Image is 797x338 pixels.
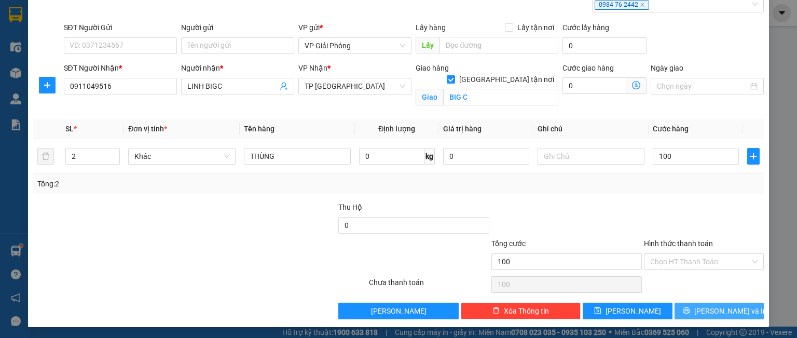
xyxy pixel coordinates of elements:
div: Người nhận [181,62,294,74]
div: SĐT Người Gửi [64,22,177,33]
label: Cước lấy hàng [562,23,609,32]
span: Lấy tận nơi [513,22,558,33]
span: SL [65,125,74,133]
span: plus [39,81,55,89]
span: dollar-circle [632,81,640,89]
strong: PHIẾU BIÊN NHẬN [29,69,86,91]
span: Giao [416,89,443,105]
span: Giá trị hàng [443,125,482,133]
label: Cước giao hàng [562,64,614,72]
label: Ngày giao [651,64,683,72]
span: Lấy hàng [416,23,446,32]
div: Tổng: 2 [37,178,308,190]
span: save [594,307,601,315]
button: deleteXóa Thông tin [461,303,581,319]
th: Ghi chú [533,119,649,139]
input: Cước giao hàng [562,77,626,94]
span: Tổng cước [491,239,526,248]
input: Ghi Chú [538,148,644,165]
span: kg [424,148,435,165]
span: close [640,2,645,7]
span: Tên hàng [244,125,274,133]
span: [PERSON_NAME] [371,305,427,317]
button: delete [37,148,54,165]
div: Người gửi [181,22,294,33]
span: [PERSON_NAME] và In [694,305,767,317]
span: Lấy [416,37,439,53]
span: 0984 76 2442 [595,1,649,10]
button: [PERSON_NAME] [338,303,458,319]
span: SĐT XE 0867 585 938 [30,44,85,66]
span: [PERSON_NAME] [606,305,661,317]
input: Ngày giao [657,80,748,92]
button: plus [747,148,760,165]
strong: CHUYỂN PHÁT NHANH ĐÔNG LÝ [24,8,90,42]
span: Giao hàng [416,64,449,72]
button: printer[PERSON_NAME] và In [675,303,764,319]
span: GP1408250290 [92,53,154,64]
input: VD: Bàn, Ghế [244,148,351,165]
input: 0 [443,148,529,165]
input: Cước lấy hàng [562,37,647,54]
span: VP Nhận [298,64,327,72]
span: plus [748,152,759,160]
span: printer [683,307,690,315]
span: user-add [280,82,288,90]
div: SĐT Người Nhận [64,62,177,74]
div: Chưa thanh toán [368,277,490,295]
span: Cước hàng [653,125,689,133]
span: VP Giải Phóng [305,38,405,53]
span: Thu Hộ [338,203,362,211]
span: Xóa Thông tin [504,305,549,317]
div: VP gửi [298,22,411,33]
span: Định lượng [378,125,415,133]
label: Hình thức thanh toán [644,239,713,248]
span: Khác [134,148,229,164]
button: plus [39,77,56,93]
img: logo [5,36,22,72]
button: save[PERSON_NAME] [583,303,672,319]
input: Giao tận nơi [443,89,558,105]
input: Dọc đường [439,37,558,53]
span: TP Thanh Hóa [305,78,405,94]
span: delete [492,307,500,315]
span: Đơn vị tính [128,125,167,133]
span: [GEOGRAPHIC_DATA] tận nơi [455,74,558,85]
